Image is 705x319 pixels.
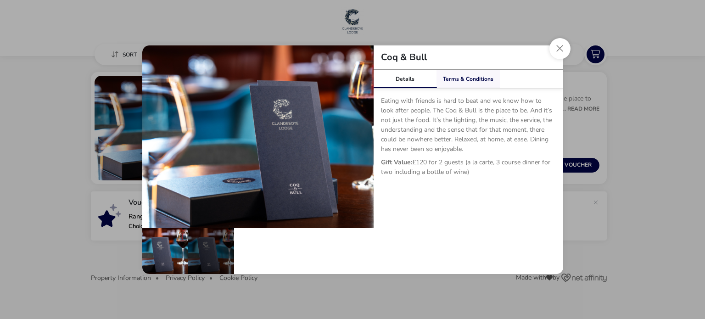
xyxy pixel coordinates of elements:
[381,96,556,157] p: Eating with friends is hard to beat and we know how to look after people. The Coq & Bull is the p...
[374,53,434,62] h2: Coq & Bull
[142,45,563,274] div: details
[381,157,556,180] p: £120 for 2 guests (a la carte, 3 course dinner for two including a bottle of wine)
[549,38,571,59] button: Close dialog
[374,70,437,88] div: Details
[436,70,500,88] div: Terms & Conditions
[381,158,412,167] strong: Gift Value:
